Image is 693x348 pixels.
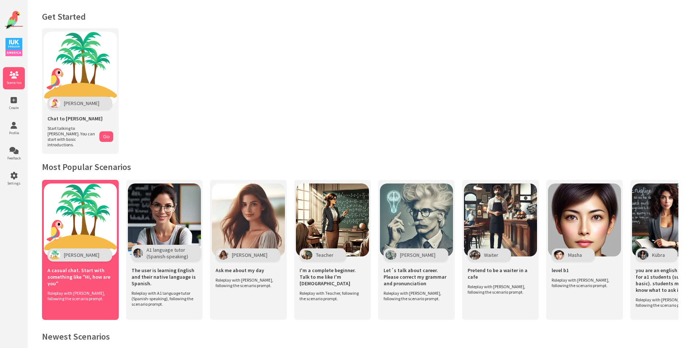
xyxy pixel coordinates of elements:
h1: Get Started [42,11,678,22]
span: Let´s talk about career. Please correct my grammar and pronunciation [384,267,449,287]
span: Chat to [PERSON_NAME] [47,115,103,122]
span: Roleplay with [PERSON_NAME], following the scenario prompt. [468,284,530,295]
button: Go [99,131,113,142]
span: Roleplay with [PERSON_NAME], following the scenario prompt. [216,277,278,288]
span: Masha [568,252,582,258]
span: Scenarios [3,80,25,85]
img: Scenario Image [380,183,453,256]
span: Ask me about my day [216,267,264,274]
span: Roleplay with [PERSON_NAME], following the scenario prompt. [47,290,110,301]
img: Character [553,250,564,260]
span: Roleplay with A1 language tutor (Spanish-speaking), following the scenario prompt. [132,290,194,307]
span: [PERSON_NAME] [400,252,435,258]
span: Teacher [316,252,334,258]
h2: Newest Scenarios [42,331,678,342]
img: Character [133,248,143,258]
img: Scenario Image [44,183,117,256]
span: Settings [3,181,25,186]
img: Character [385,250,396,260]
img: Website Logo [5,11,23,29]
img: Scenario Image [464,183,537,256]
span: Start talking to [PERSON_NAME]. You can start with basic introductions. [47,125,96,147]
img: Character [49,250,60,260]
span: Profile [3,131,25,135]
span: Feedback [3,156,25,161]
span: [PERSON_NAME] [64,252,99,258]
span: I'm a complete beginner. Talk to me like I'm [DEMOGRAPHIC_DATA] [300,267,365,287]
img: Character [301,250,312,260]
img: IUK Logo [5,38,22,56]
span: A1 language tutor (Spanish-speaking) [146,247,188,260]
img: Chat with Polly [44,32,117,105]
span: Roleplay with [PERSON_NAME], following the scenario prompt. [384,290,446,301]
span: level b1 [552,267,569,274]
span: Kübra [652,252,665,258]
span: Roleplay with Teacher, following the scenario prompt. [300,290,362,301]
span: Waiter [484,252,498,258]
span: [PERSON_NAME] [232,252,267,258]
span: [PERSON_NAME] [64,100,99,107]
img: Character [469,250,480,260]
img: Scenario Image [296,183,369,256]
img: Scenario Image [212,183,285,256]
span: A casual chat. Start with something like "Hi, how are you" [47,267,113,287]
img: Scenario Image [128,183,201,256]
img: Scenario Image [548,183,621,256]
span: Pretend to be a waiter in a cafe [468,267,533,280]
h2: Most Popular Scenarios [42,161,678,173]
span: Create [3,105,25,110]
img: Character [217,250,228,260]
span: The user is learning English and their native language is Spanish. [132,267,197,287]
img: Polly [49,98,60,108]
span: Roleplay with [PERSON_NAME], following the scenario prompt. [552,277,614,288]
img: Character [637,250,648,260]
